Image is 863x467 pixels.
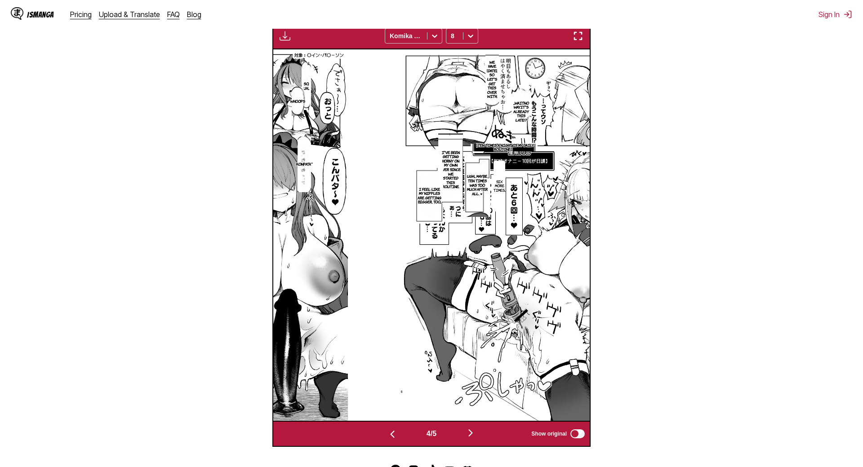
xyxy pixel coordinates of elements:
[427,430,436,438] span: 4 / 5
[512,99,532,124] p: ...Wait, no way. It's already this late!?
[464,172,490,198] p: Ugh... Maybe ten times was too much after all. ♥
[294,160,315,168] p: Konpata~
[416,185,443,206] p: I feel like my nipples are getting bigger, too...
[167,10,180,19] a: FAQ
[11,7,70,22] a: IsManga LogoIsManga
[70,10,92,19] a: Pricing
[471,141,537,154] p: 【Ten times a night is my daily routine.】
[99,10,160,19] a: Upload & Translate
[485,58,499,101] p: We have [DATE], so let's get this over with.
[11,7,23,20] img: IsManga Logo
[492,178,507,194] p: Six more times...
[570,429,585,438] input: Show original
[27,10,54,19] div: IsManga
[843,10,852,19] img: Sign out
[573,31,583,41] img: Enter fullscreen
[401,49,664,421] img: Manga Panel
[387,429,398,440] img: Previous page
[531,431,567,437] span: Show original
[819,10,852,19] button: Sign In
[280,31,290,41] img: Download translated images
[302,80,311,92] p: So, uh...
[289,97,307,106] p: Whoops
[438,149,463,191] p: I've been getting horny on my own ever since we started this routine.
[187,10,201,19] a: Blog
[465,427,476,438] img: Next page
